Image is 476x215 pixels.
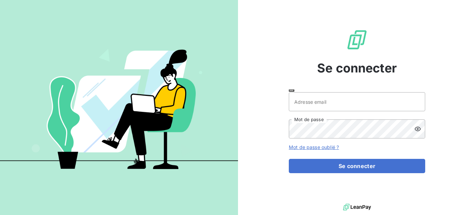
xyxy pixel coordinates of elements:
img: logo [343,202,371,212]
span: Se connecter [317,59,397,77]
img: Logo LeanPay [346,29,368,51]
a: Mot de passe oublié ? [289,144,339,150]
button: Se connecter [289,159,425,173]
input: placeholder [289,92,425,111]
